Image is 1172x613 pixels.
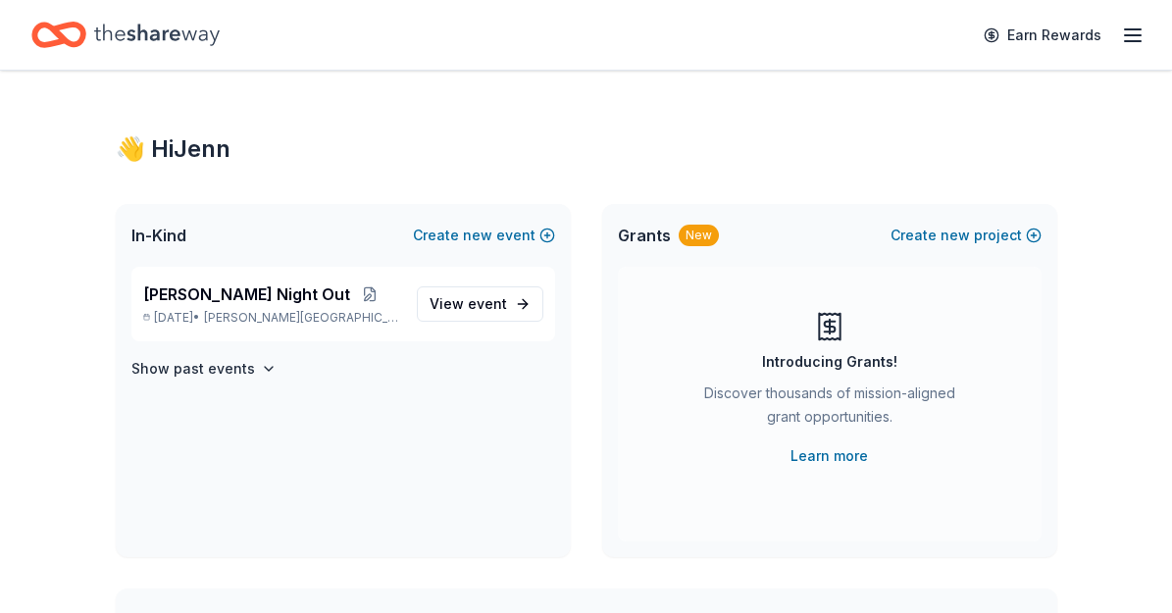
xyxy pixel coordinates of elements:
span: [PERSON_NAME][GEOGRAPHIC_DATA], [GEOGRAPHIC_DATA] [204,310,400,326]
span: Grants [618,224,671,247]
div: 👋 Hi Jenn [116,133,1057,165]
span: In-Kind [131,224,186,247]
div: Introducing Grants! [762,350,897,374]
a: View event [417,286,543,322]
button: Show past events [131,357,277,381]
h4: Show past events [131,357,255,381]
span: [PERSON_NAME] Night Out [143,282,350,306]
button: Createnewevent [413,224,555,247]
p: [DATE] • [143,310,401,326]
span: View [430,292,507,316]
a: Learn more [790,444,868,468]
button: Createnewproject [891,224,1042,247]
span: new [463,224,492,247]
div: Discover thousands of mission-aligned grant opportunities. [696,382,963,436]
span: event [468,295,507,312]
div: New [679,225,719,246]
a: Home [31,12,220,58]
a: Earn Rewards [972,18,1113,53]
span: new [941,224,970,247]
